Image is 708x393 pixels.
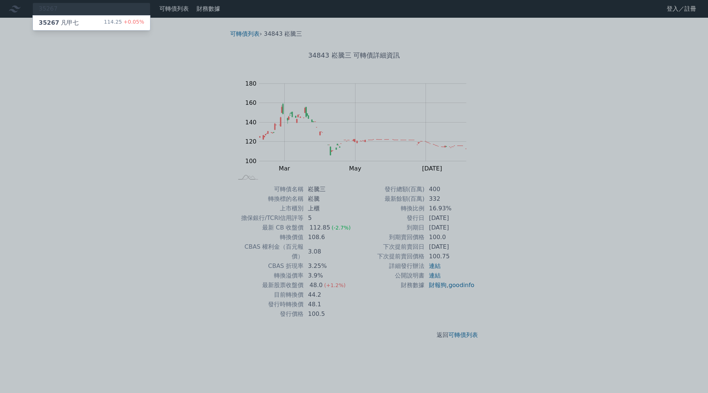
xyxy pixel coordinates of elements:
[671,358,708,393] div: 聊天小工具
[104,18,144,27] div: 114.25
[122,19,144,25] span: +0.05%
[33,15,150,30] a: 35267凡甲七 114.25+0.05%
[39,19,59,26] span: 35267
[671,358,708,393] iframe: Chat Widget
[39,18,79,27] div: 凡甲七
